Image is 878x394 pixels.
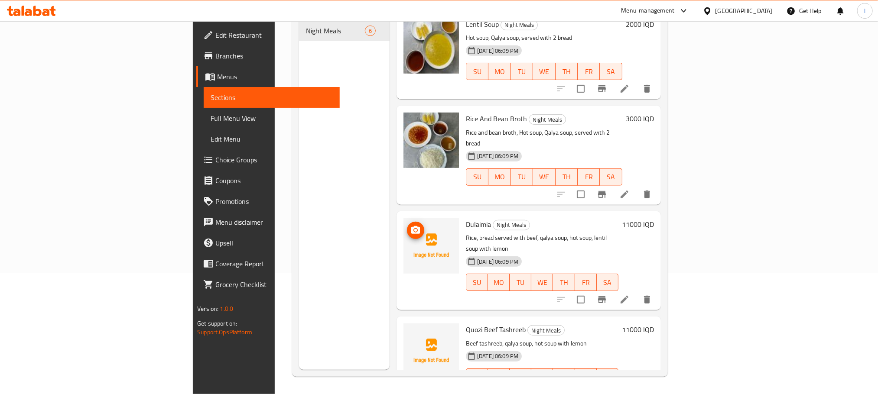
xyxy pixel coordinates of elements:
span: Night Meals [306,26,364,36]
button: TH [556,168,578,186]
span: Menus [217,71,332,82]
button: MO [488,368,510,386]
a: Edit menu item [619,84,630,94]
span: SA [603,65,618,78]
button: delete [637,184,657,205]
span: FR [579,276,593,289]
div: Night Meals [527,325,565,336]
span: [DATE] 06:09 PM [474,152,522,160]
div: items [365,26,376,36]
span: Rice And Bean Broth [466,112,527,125]
span: Sections [211,92,332,103]
span: Menu disclaimer [215,217,332,227]
button: TU [510,274,531,291]
button: TU [511,63,533,80]
span: Night Meals [529,115,566,125]
span: Edit Restaurant [215,30,332,40]
span: Version: [197,303,218,314]
span: Grocery Checklist [215,279,332,290]
button: WE [531,368,553,386]
span: TH [556,276,571,289]
button: MO [488,274,510,291]
span: WE [537,171,552,183]
button: SA [597,274,618,291]
span: Coverage Report [215,258,332,269]
button: MO [488,63,511,80]
button: delete [637,289,657,310]
button: FR [575,368,597,386]
span: WE [537,65,552,78]
span: MO [492,65,507,78]
img: Rice And Bean Broth [403,113,459,168]
a: Upsell [196,233,339,253]
span: [DATE] 06:09 PM [474,47,522,55]
a: Menus [196,66,339,87]
a: Promotions [196,191,339,212]
span: SU [470,171,485,183]
span: l [864,6,865,16]
a: Edit Restaurant [196,25,339,45]
div: Night Meals [501,20,538,30]
button: SA [600,63,622,80]
span: Lentil Soup [466,18,499,31]
span: Promotions [215,196,332,207]
span: WE [535,276,550,289]
span: TU [514,171,530,183]
button: SU [466,274,488,291]
button: MO [488,168,511,186]
span: Select to update [572,185,590,203]
button: WE [533,168,555,186]
div: Night Meals [493,220,530,230]
span: Night Meals [493,220,530,230]
h6: 11000 IQD [622,218,654,230]
img: Dulaimia [403,218,459,274]
span: Dulaimia [466,218,491,231]
button: delete [637,78,657,99]
a: Edit Menu [204,129,339,149]
a: Branches [196,45,339,66]
img: Quozi Beef Tashreeb [403,323,459,379]
span: MO [492,171,507,183]
span: MO [491,276,506,289]
button: Branch-specific-item [592,184,612,205]
a: Edit menu item [619,189,630,200]
p: Rice, bread served with beef, qalya soup, hot soup, lentil soup with lemon [466,233,618,254]
span: Choice Groups [215,155,332,165]
button: TH [556,63,578,80]
span: Select to update [572,80,590,98]
span: Quozi Beef Tashreeb [466,323,526,336]
button: FR [578,63,600,80]
span: SU [470,276,485,289]
span: Night Meals [501,20,537,30]
button: FR [575,274,597,291]
button: WE [533,63,555,80]
span: TH [559,65,574,78]
button: TU [510,368,531,386]
button: SA [600,168,622,186]
h6: 11000 IQD [622,323,654,336]
span: SA [600,276,615,289]
button: TU [511,168,533,186]
span: SU [470,65,485,78]
h6: 3000 IQD [626,113,654,125]
a: Full Menu View [204,108,339,129]
nav: Menu sections [299,17,390,45]
button: Branch-specific-item [592,78,612,99]
span: Branches [215,51,332,61]
span: FR [581,171,596,183]
span: 6 [365,27,375,35]
button: SU [466,368,488,386]
span: TU [514,65,530,78]
div: [GEOGRAPHIC_DATA] [715,6,773,16]
span: [DATE] 06:09 PM [474,352,522,360]
span: 1.0.0 [220,303,234,314]
span: Night Meals [528,326,564,336]
a: Support.OpsPlatform [197,326,252,338]
a: Edit menu item [619,294,630,305]
div: Night Meals6 [299,20,390,41]
span: Upsell [215,238,332,248]
span: TU [513,276,528,289]
button: TH [553,274,575,291]
span: Get support on: [197,318,237,329]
